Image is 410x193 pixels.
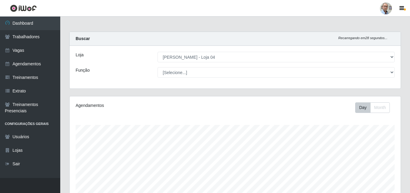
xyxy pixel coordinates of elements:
[355,102,371,113] button: Day
[355,102,395,113] div: Toolbar with button groups
[76,102,203,109] div: Agendamentos
[355,102,390,113] div: First group
[76,52,83,58] label: Loja
[338,36,387,40] i: Recarregando em 28 segundos...
[370,102,390,113] button: Month
[10,5,37,12] img: CoreUI Logo
[76,36,90,41] strong: Buscar
[76,67,90,73] label: Função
